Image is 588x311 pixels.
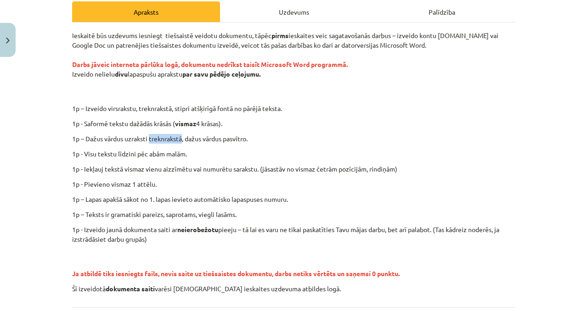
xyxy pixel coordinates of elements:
p: 1p – Dažus vārdus uzraksti treknrakstā, dažus vārdus pasvītro. [72,134,516,144]
div: Uzdevums [220,1,368,22]
p: 1p – Teksts ir gramatiski pareizs, saprotams, viegli lasāms. [72,210,516,219]
strong: vismaz [175,119,196,128]
p: 1p - Saformē tekstu dažādās krāsās ( 4 krāsas). [72,119,516,128]
span: Ja atbildē tiks iesniegts fails, nevis saite uz tiešsaistes dokumentu, darbs netiks vērtēts un sa... [72,269,400,278]
p: 1p – Izveido virsrakstu, treknrakstā, stipri atšķirīgā fontā no pārējā teksta. [124,104,525,113]
strong: par savu pēdējo ceļojumu. [182,70,260,78]
strong: divu [115,70,128,78]
strong: pirms [271,31,288,39]
div: Palīdzība [368,1,516,22]
p: 1p – Lapas apakšā sākot no 1. lapas ievieto automātisko lapaspuses numuru. [72,194,516,204]
div: Apraksts [72,1,220,22]
p: 1p - Visu tekstu līdzini pēc abām malām. [72,149,516,159]
p: Ieskaitē būs uzdevums iesniegt tiešsaistē veidotu dokumentu, tāpēc ieskaites veic sagatavošanās d... [72,31,516,98]
strong: Darbs jāveic interneta pārlūka logā, dokumentu nedrīkst taisīt Microsoft Word programmā. [72,60,348,68]
strong: neierobežotu [177,225,218,233]
p: 1p - Izveido jaunā dokumenta saiti ar pieeju – tā lai es varu ne tikai paskatīties Tavu mājas dar... [72,225,516,244]
p: 1p - Iekļauj tekstā vismaz vienu aizzīmētu vai numurētu sarakstu. (jāsastāv no vismaz četrām pozī... [72,164,516,174]
strong: dokumenta saiti [106,284,155,293]
p: Šī izveidotā varēsi [DEMOGRAPHIC_DATA] ieskaites uzdevuma atbildes logā. [72,284,516,294]
p: 1p - Pievieno vismaz 1 attēlu. [72,179,516,189]
img: icon-close-lesson-0947bae3869378f0d4975bcd49f059093ad1ed9edebbc8119c70593378902aed.svg [6,38,10,44]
